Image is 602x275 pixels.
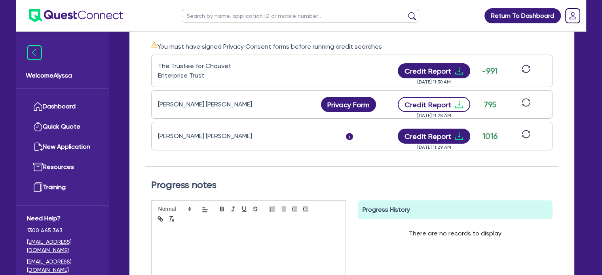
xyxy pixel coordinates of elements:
div: You must have signed Privacy Consent forms before running credit searches [151,42,553,51]
a: Training [27,177,99,197]
button: Privacy Form [321,97,376,112]
div: 1016 [480,130,500,142]
img: quick-quote [33,122,43,131]
button: Credit Reportdownload [398,97,470,112]
a: Dropdown toggle [562,6,583,26]
button: sync [519,129,533,143]
a: Quick Quote [27,117,99,137]
span: Welcome Alyssa [26,71,100,80]
div: -991 [480,65,500,77]
a: [EMAIL_ADDRESS][DOMAIN_NAME] [27,258,99,274]
a: Dashboard [27,97,99,117]
img: new-application [33,142,43,152]
div: [PERSON_NAME] [PERSON_NAME] [158,100,257,109]
div: [PERSON_NAME] [PERSON_NAME] [158,131,257,141]
span: download [454,66,464,76]
button: sync [519,64,533,78]
a: Resources [27,157,99,177]
span: 1300 465 363 [27,226,99,235]
span: download [454,100,464,109]
button: Credit Reportdownload [398,63,470,78]
h2: Progress notes [151,179,553,191]
div: The Trustee for Chauvet Enterprise Trust [158,61,257,80]
span: i [346,133,353,140]
img: training [33,182,43,192]
img: resources [33,162,43,172]
div: There are no records to display [399,219,511,248]
button: Credit Reportdownload [398,129,470,144]
span: sync [522,98,530,107]
span: sync [522,64,530,73]
img: icon-menu-close [27,45,42,60]
span: Need Help? [27,214,99,223]
div: 795 [480,99,500,110]
input: Search by name, application ID or mobile number... [182,9,419,23]
span: download [454,131,464,141]
img: quest-connect-logo-blue [29,9,123,22]
span: sync [522,130,530,138]
div: Progress History [358,200,553,219]
a: Return To Dashboard [484,8,561,23]
a: New Application [27,137,99,157]
span: warning [151,42,158,48]
a: [EMAIL_ADDRESS][DOMAIN_NAME] [27,238,99,254]
button: sync [519,98,533,112]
